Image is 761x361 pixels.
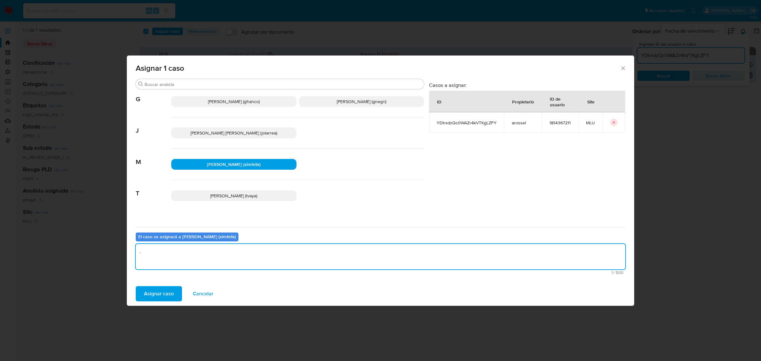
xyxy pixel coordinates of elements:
span: Máximo 500 caracteres [138,271,623,275]
div: [PERSON_NAME] (tvaya) [171,190,296,201]
span: [PERSON_NAME] (gnegri) [337,98,386,105]
b: El caso se asignará a [PERSON_NAME] (ximfelix) [138,233,236,240]
div: ID [429,94,449,109]
button: Buscar [138,82,143,87]
div: Propietario [504,94,542,109]
span: T [136,180,171,197]
span: [PERSON_NAME] (gfranco) [208,98,260,105]
span: M [136,149,171,166]
div: [PERSON_NAME] (gfranco) [171,96,296,107]
span: G [136,86,171,103]
span: Cancelar [193,287,213,301]
div: [PERSON_NAME] (ximfelix) [171,159,296,170]
h3: Casos a asignar: [429,82,625,88]
button: Cerrar ventana [620,65,626,71]
span: YDIrxdzQc0WAZr4kVTKgLZFY [437,120,497,126]
div: [PERSON_NAME] (gnegri) [299,96,424,107]
span: Asignar caso [144,287,174,301]
textarea: . [136,244,625,269]
span: [PERSON_NAME] (ximfelix) [207,161,261,167]
span: J [136,117,171,135]
span: [PERSON_NAME] (tvaya) [210,193,257,199]
span: 1814367211 [550,120,571,126]
span: [PERSON_NAME] [PERSON_NAME] (jolarrea) [191,130,277,136]
span: Asignar 1 caso [136,64,620,72]
span: arossel [512,120,534,126]
button: icon-button [610,119,618,126]
input: Buscar analista [145,82,421,87]
div: ID de usuario [542,91,578,112]
button: Asignar caso [136,286,182,301]
div: Site [580,94,602,109]
button: Cancelar [185,286,222,301]
div: assign-modal [127,56,634,306]
div: [PERSON_NAME] [PERSON_NAME] (jolarrea) [171,128,296,138]
span: MLU [586,120,595,126]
